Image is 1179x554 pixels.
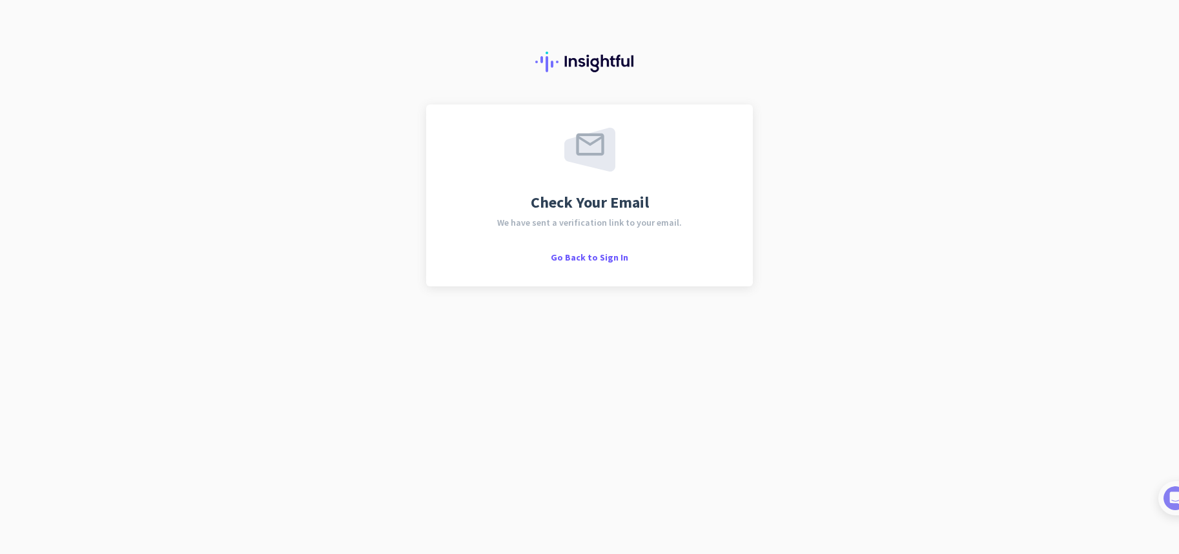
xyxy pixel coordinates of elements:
[564,128,615,172] img: email-sent
[551,252,628,263] span: Go Back to Sign In
[535,52,644,72] img: Insightful
[531,195,649,210] span: Check Your Email
[497,218,682,227] span: We have sent a verification link to your email.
